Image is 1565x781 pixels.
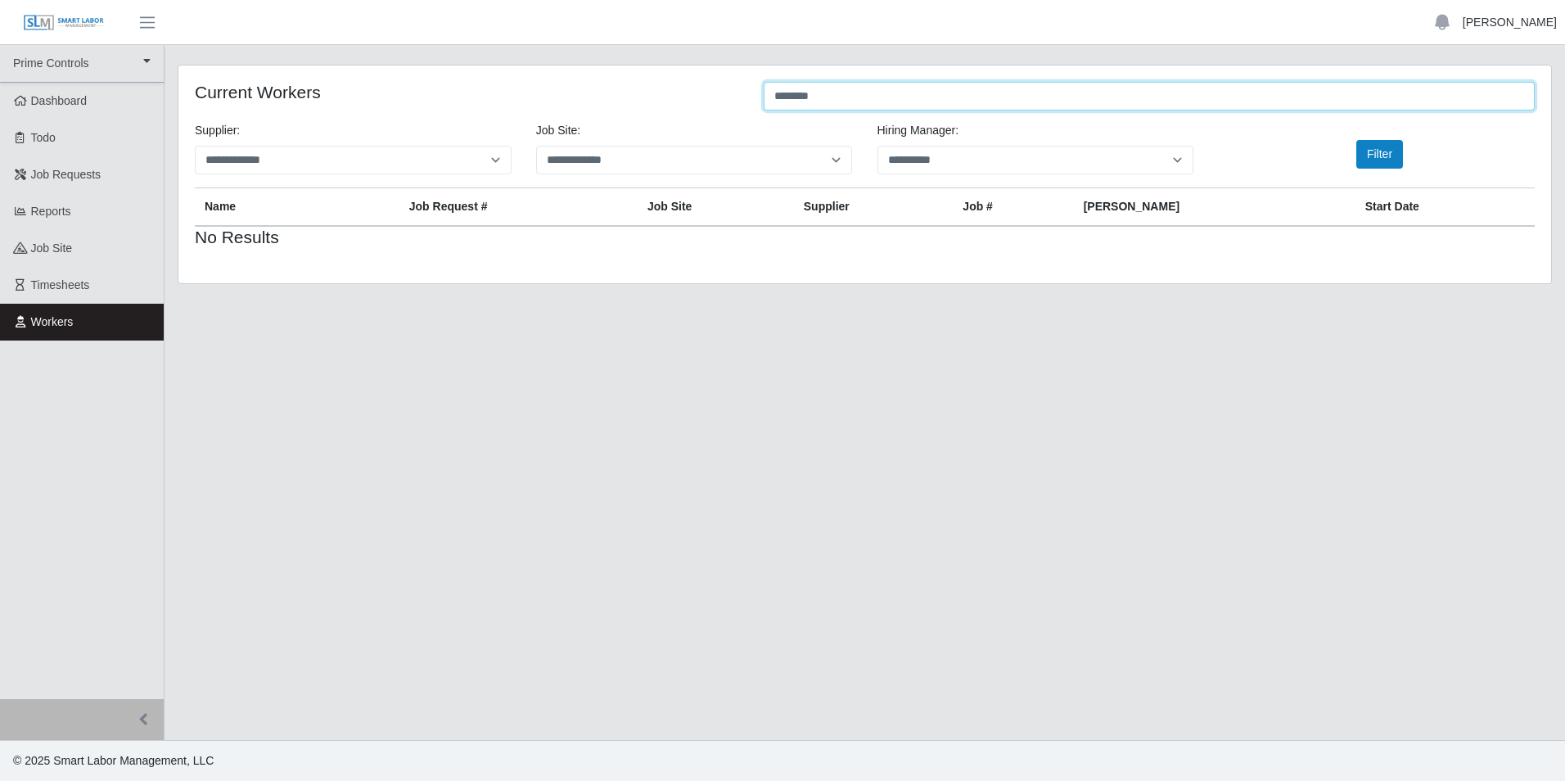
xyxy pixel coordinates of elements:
[195,188,399,227] th: Name
[1356,140,1403,169] button: Filter
[195,227,399,247] h4: No Results
[23,14,105,32] img: SLM Logo
[31,315,74,328] span: Workers
[877,122,959,139] label: Hiring Manager:
[31,242,73,255] span: job site
[1463,14,1557,31] a: [PERSON_NAME]
[195,122,240,139] label: Supplier:
[1355,188,1535,227] th: Start Date
[638,188,794,227] th: job site
[31,168,101,181] span: Job Requests
[1074,188,1355,227] th: [PERSON_NAME]
[31,131,56,144] span: Todo
[31,205,71,218] span: Reports
[953,188,1073,227] th: Job #
[195,82,739,102] h4: Current Workers
[13,754,214,767] span: © 2025 Smart Labor Management, LLC
[31,94,88,107] span: Dashboard
[536,122,580,139] label: job site:
[794,188,954,227] th: Supplier
[399,188,638,227] th: Job Request #
[31,278,90,291] span: Timesheets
